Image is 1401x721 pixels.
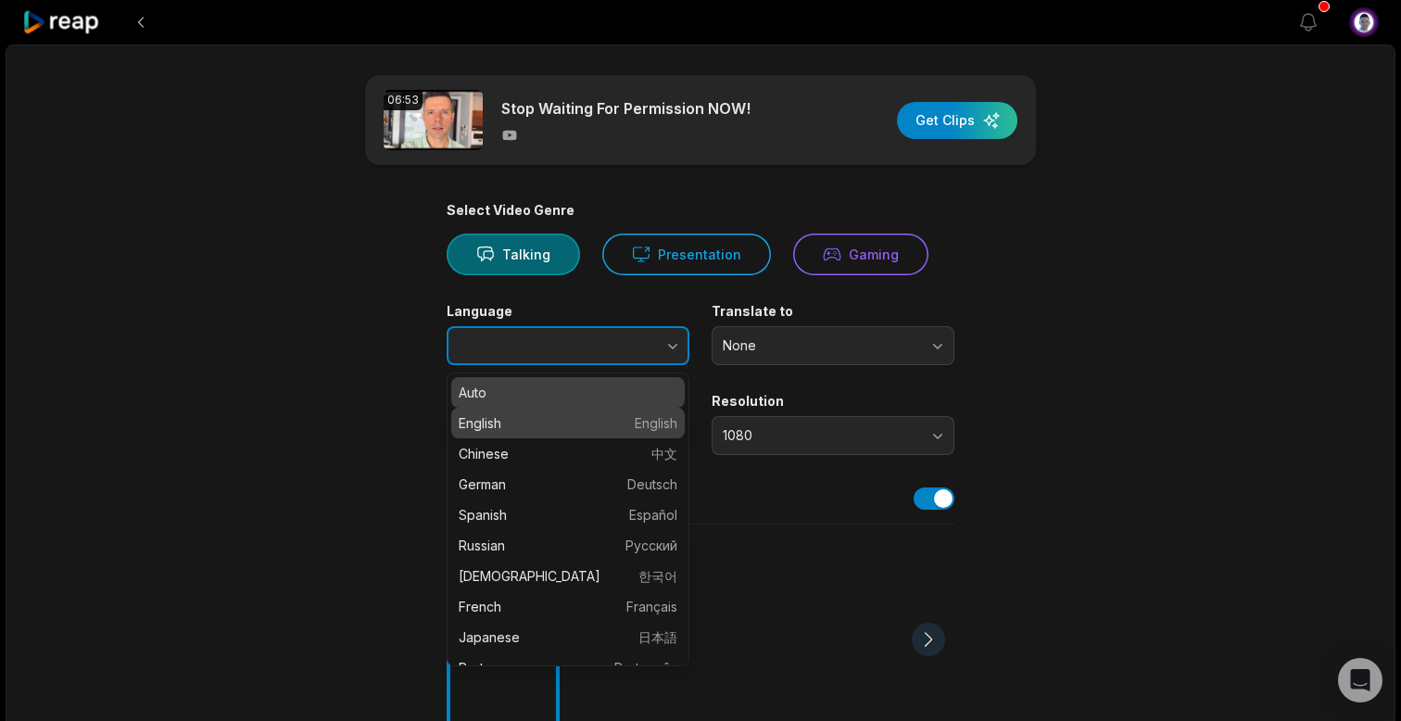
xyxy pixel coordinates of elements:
[447,303,689,320] label: Language
[651,444,677,463] span: 中文
[459,627,677,647] p: Japanese
[629,505,677,525] span: Español
[638,627,677,647] span: 日本語
[712,326,954,365] button: None
[459,444,677,463] p: Chinese
[459,505,677,525] p: Spanish
[723,337,917,354] span: None
[1338,658,1382,702] div: Open Intercom Messenger
[638,566,677,586] span: 한국어
[625,536,677,555] span: Русский
[501,97,751,120] p: Stop Waiting For Permission NOW!
[712,393,954,410] label: Resolution
[459,413,677,433] p: English
[627,474,677,494] span: Deutsch
[897,102,1017,139] button: Get Clips
[793,234,928,275] button: Gaming
[614,658,677,677] span: Português
[712,416,954,455] button: 1080
[447,202,954,219] div: Select Video Genre
[635,413,677,433] span: English
[602,234,771,275] button: Presentation
[459,658,677,677] p: Portuguese
[459,597,677,616] p: French
[459,474,677,494] p: German
[626,597,677,616] span: Français
[384,90,423,110] div: 06:53
[459,383,677,402] p: Auto
[447,234,580,275] button: Talking
[723,427,917,444] span: 1080
[459,536,677,555] p: Russian
[459,566,677,586] p: [DEMOGRAPHIC_DATA]
[712,303,954,320] label: Translate to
